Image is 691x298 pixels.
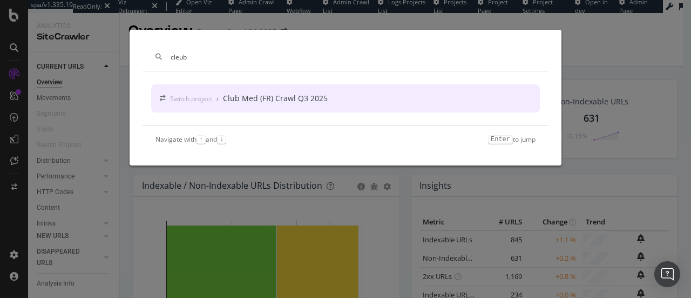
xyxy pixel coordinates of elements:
div: modal [130,30,561,165]
div: › [216,94,219,103]
div: Switch project [170,94,212,103]
input: Type a command or search… [171,52,536,62]
kbd: ↑ [197,135,206,144]
div: Club Med (FR) Crawl Q3 2025 [223,93,328,104]
kbd: ↓ [217,135,226,144]
kbd: Enter [488,135,513,144]
div: Open Intercom Messenger [654,261,680,287]
div: Navigate with and [155,135,226,144]
div: to jump [488,135,536,144]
